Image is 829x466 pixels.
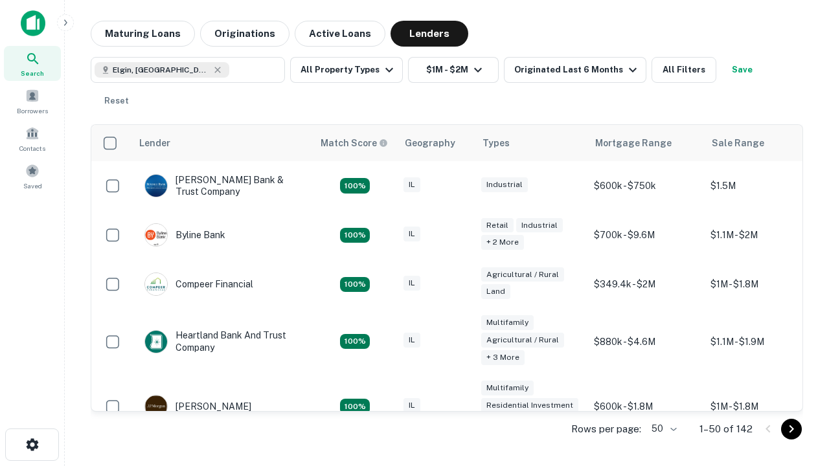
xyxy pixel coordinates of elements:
[321,136,388,150] div: Capitalize uses an advanced AI algorithm to match your search with the best lender. The match sco...
[145,395,167,417] img: picture
[113,64,210,76] span: Elgin, [GEOGRAPHIC_DATA], [GEOGRAPHIC_DATA]
[131,125,313,161] th: Lender
[704,125,821,161] th: Sale Range
[19,143,45,153] span: Contacts
[144,395,251,418] div: [PERSON_NAME]
[587,161,704,210] td: $600k - $750k
[481,315,534,330] div: Multifamily
[481,218,514,233] div: Retail
[704,309,821,374] td: $1.1M - $1.9M
[587,374,704,439] td: $600k - $1.8M
[391,21,468,47] button: Lenders
[704,210,821,260] td: $1.1M - $2M
[595,135,672,151] div: Mortgage Range
[587,210,704,260] td: $700k - $9.6M
[481,284,510,299] div: Land
[313,125,397,161] th: Capitalize uses an advanced AI algorithm to match your search with the best lender. The match sco...
[17,105,48,116] span: Borrowers
[587,125,704,161] th: Mortgage Range
[652,57,716,83] button: All Filters
[483,135,510,151] div: Types
[200,21,290,47] button: Originations
[587,309,704,374] td: $880k - $4.6M
[340,178,370,194] div: Matching Properties: 28, hasApolloMatch: undefined
[91,21,195,47] button: Maturing Loans
[721,57,763,83] button: Save your search to get updates of matches that match your search criteria.
[403,227,420,241] div: IL
[481,350,525,365] div: + 3 more
[144,329,300,353] div: Heartland Bank And Trust Company
[145,175,167,197] img: picture
[144,174,300,197] div: [PERSON_NAME] Bank & Trust Company
[23,181,42,191] span: Saved
[96,88,137,114] button: Reset
[4,121,61,156] a: Contacts
[4,83,61,118] a: Borrowers
[340,277,370,293] div: Matching Properties: 19, hasApolloMatch: undefined
[403,398,420,413] div: IL
[145,331,167,353] img: picture
[764,321,829,383] iframe: Chat Widget
[704,374,821,439] td: $1M - $1.8M
[699,421,753,437] p: 1–50 of 142
[145,273,167,295] img: picture
[340,399,370,414] div: Matching Properties: 25, hasApolloMatch: undefined
[408,57,499,83] button: $1M - $2M
[403,333,420,348] div: IL
[514,62,641,78] div: Originated Last 6 Months
[481,235,524,250] div: + 2 more
[646,419,679,438] div: 50
[481,398,578,413] div: Residential Investment
[481,267,564,282] div: Agricultural / Rural
[704,260,821,309] td: $1M - $1.8M
[340,228,370,243] div: Matching Properties: 16, hasApolloMatch: undefined
[405,135,455,151] div: Geography
[481,177,528,192] div: Industrial
[475,125,587,161] th: Types
[4,159,61,194] a: Saved
[139,135,170,151] div: Lender
[504,57,646,83] button: Originated Last 6 Months
[4,46,61,81] a: Search
[704,161,821,210] td: $1.5M
[481,333,564,348] div: Agricultural / Rural
[397,125,475,161] th: Geography
[21,68,44,78] span: Search
[403,276,420,291] div: IL
[587,260,704,309] td: $349.4k - $2M
[144,223,225,247] div: Byline Bank
[571,421,641,437] p: Rows per page:
[295,21,385,47] button: Active Loans
[781,419,802,439] button: Go to next page
[712,135,764,151] div: Sale Range
[290,57,403,83] button: All Property Types
[403,177,420,192] div: IL
[321,136,385,150] h6: Match Score
[340,334,370,349] div: Matching Properties: 18, hasApolloMatch: undefined
[481,381,534,395] div: Multifamily
[21,10,45,36] img: capitalize-icon.png
[145,224,167,246] img: picture
[144,272,253,296] div: Compeer Financial
[516,218,563,233] div: Industrial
